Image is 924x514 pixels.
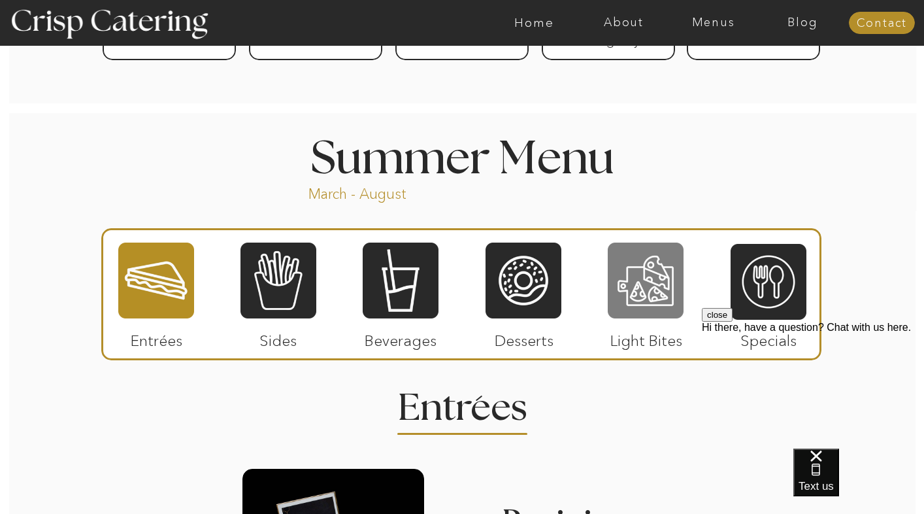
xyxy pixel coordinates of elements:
p: Entrées [113,318,200,356]
p: Sides [235,318,322,356]
a: About [579,16,668,29]
p: March - August [308,184,488,199]
p: Light Bites [602,318,689,356]
h1: Summer Menu [280,137,644,175]
h2: Entrees [398,390,526,415]
a: Home [489,16,579,29]
iframe: podium webchat widget bubble [793,449,924,514]
a: Contact [849,17,915,30]
iframe: podium webchat widget prompt [702,308,924,465]
a: Blog [758,16,848,29]
p: Beverages [357,318,444,356]
p: Desserts [480,318,567,356]
a: Menus [668,16,758,29]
